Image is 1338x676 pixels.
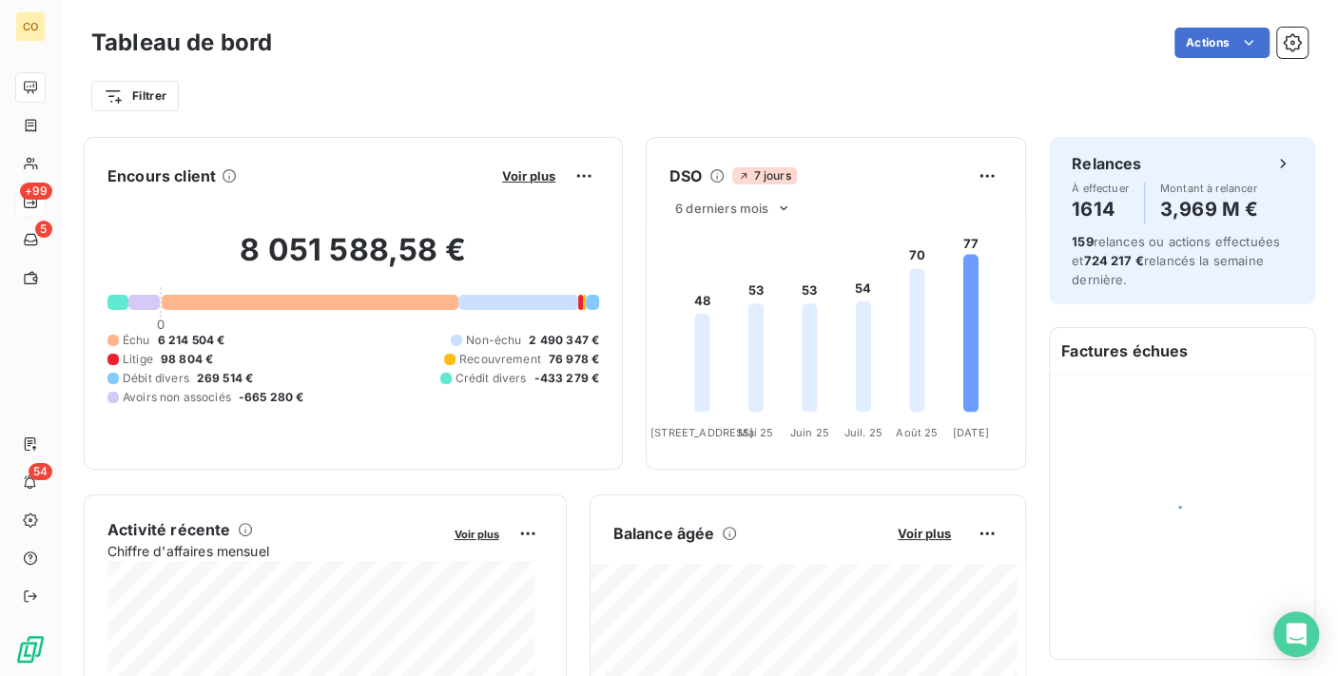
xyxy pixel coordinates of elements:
tspan: Juil. 25 [844,425,882,438]
h3: Tableau de bord [91,26,272,60]
span: 6 214 504 € [158,332,225,349]
h6: Factures échues [1050,328,1314,374]
span: Recouvrement [459,351,541,368]
span: À effectuer [1072,183,1129,194]
img: Logo LeanPay [15,634,46,665]
span: Voir plus [502,168,555,183]
span: Litige [123,351,153,368]
span: 54 [29,463,52,480]
div: Open Intercom Messenger [1273,611,1319,657]
button: Voir plus [449,525,505,542]
span: -433 279 € [534,370,600,387]
span: Débit divers [123,370,189,387]
span: 159 [1072,234,1093,249]
button: Voir plus [496,167,561,184]
span: Crédit divers [456,370,527,387]
h6: Relances [1072,152,1141,175]
span: 5 [35,221,52,238]
tspan: Mai 25 [738,425,773,438]
tspan: Juin 25 [790,425,829,438]
span: +99 [20,183,52,200]
span: 0 [157,317,165,332]
span: 269 514 € [197,370,253,387]
span: -665 280 € [239,389,304,406]
span: Non-échu [466,332,521,349]
span: Avoirs non associés [123,389,231,406]
h6: Activité récente [107,518,230,541]
span: 76 978 € [549,351,599,368]
span: Montant à relancer [1160,183,1258,194]
span: 6 derniers mois [675,201,768,216]
h2: 8 051 588,58 € [107,231,599,288]
h4: 1614 [1072,194,1129,224]
span: 98 804 € [161,351,213,368]
h6: DSO [669,164,702,187]
span: Échu [123,332,150,349]
span: Voir plus [898,526,951,541]
span: 2 490 347 € [529,332,599,349]
span: Chiffre d'affaires mensuel [107,541,441,561]
button: Filtrer [91,81,179,111]
tspan: [STREET_ADDRESS] [650,425,753,438]
span: relances ou actions effectuées et relancés la semaine dernière. [1072,234,1280,287]
tspan: [DATE] [953,425,989,438]
tspan: Août 25 [896,425,938,438]
h6: Balance âgée [613,522,715,545]
span: 724 217 € [1083,253,1143,268]
span: Voir plus [455,528,499,541]
h4: 3,969 M € [1160,194,1258,224]
span: 7 jours [732,167,796,184]
button: Actions [1174,28,1270,58]
button: Voir plus [892,525,957,542]
div: CO [15,11,46,42]
h6: Encours client [107,164,216,187]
